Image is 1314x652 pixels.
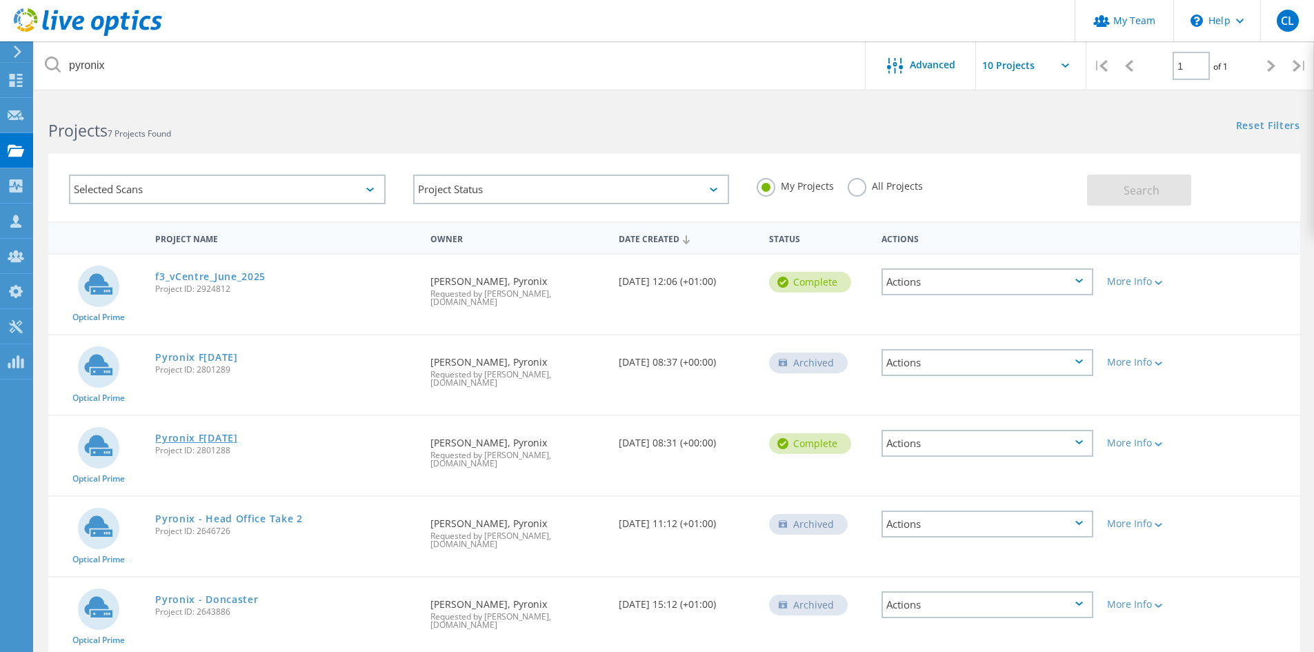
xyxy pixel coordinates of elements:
[72,555,125,564] span: Optical Prime
[155,353,238,362] a: Pyronix F[DATE]
[612,255,762,300] div: [DATE] 12:06 (+01:00)
[612,497,762,542] div: [DATE] 11:12 (+01:00)
[1191,14,1203,27] svg: \n
[430,451,604,468] span: Requested by [PERSON_NAME], [DOMAIN_NAME]
[72,313,125,322] span: Optical Prime
[424,335,611,401] div: [PERSON_NAME], Pyronix
[14,29,162,39] a: Live Optics Dashboard
[1107,277,1193,286] div: More Info
[769,353,848,373] div: Archived
[72,636,125,644] span: Optical Prime
[424,577,611,643] div: [PERSON_NAME], Pyronix
[757,178,834,191] label: My Projects
[155,272,266,281] a: f3_vCentre_June_2025
[848,178,923,191] label: All Projects
[769,433,851,454] div: Complete
[155,433,238,443] a: Pyronix F[DATE]
[430,290,604,306] span: Requested by [PERSON_NAME], [DOMAIN_NAME]
[155,285,417,293] span: Project ID: 2924812
[72,475,125,483] span: Optical Prime
[424,416,611,482] div: [PERSON_NAME], Pyronix
[762,225,875,250] div: Status
[155,514,303,524] a: Pyronix - Head Office Take 2
[882,591,1093,618] div: Actions
[1213,61,1228,72] span: of 1
[882,430,1093,457] div: Actions
[612,577,762,623] div: [DATE] 15:12 (+01:00)
[1107,600,1193,609] div: More Info
[1087,175,1191,206] button: Search
[155,527,417,535] span: Project ID: 2646726
[430,532,604,549] span: Requested by [PERSON_NAME], [DOMAIN_NAME]
[413,175,730,204] div: Project Status
[430,371,604,387] span: Requested by [PERSON_NAME], [DOMAIN_NAME]
[1107,438,1193,448] div: More Info
[882,349,1093,376] div: Actions
[1107,357,1193,367] div: More Info
[69,175,386,204] div: Selected Scans
[424,255,611,320] div: [PERSON_NAME], Pyronix
[1281,15,1294,26] span: CL
[155,608,417,616] span: Project ID: 2643886
[155,366,417,374] span: Project ID: 2801289
[48,119,108,141] b: Projects
[769,595,848,615] div: Archived
[875,225,1100,250] div: Actions
[1236,121,1300,132] a: Reset Filters
[882,511,1093,537] div: Actions
[155,446,417,455] span: Project ID: 2801288
[769,272,851,293] div: Complete
[34,41,866,90] input: Search projects by name, owner, ID, company, etc
[72,394,125,402] span: Optical Prime
[612,335,762,381] div: [DATE] 08:37 (+00:00)
[424,497,611,562] div: [PERSON_NAME], Pyronix
[424,225,611,250] div: Owner
[1086,41,1115,90] div: |
[108,128,171,139] span: 7 Projects Found
[1124,183,1159,198] span: Search
[1107,519,1193,528] div: More Info
[612,225,762,251] div: Date Created
[148,225,424,250] div: Project Name
[612,416,762,462] div: [DATE] 08:31 (+00:00)
[910,60,955,70] span: Advanced
[430,613,604,629] span: Requested by [PERSON_NAME], [DOMAIN_NAME]
[882,268,1093,295] div: Actions
[155,595,258,604] a: Pyronix - Doncaster
[769,514,848,535] div: Archived
[1286,41,1314,90] div: |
